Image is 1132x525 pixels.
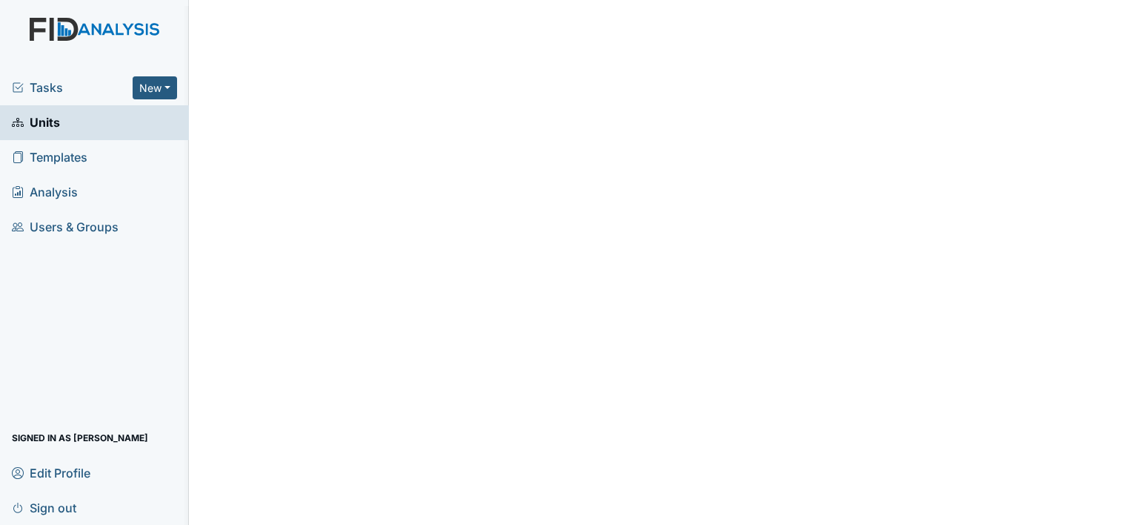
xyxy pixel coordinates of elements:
[12,496,76,519] span: Sign out
[12,426,148,449] span: Signed in as [PERSON_NAME]
[12,181,78,204] span: Analysis
[12,79,133,96] a: Tasks
[12,216,119,239] span: Users & Groups
[12,111,60,134] span: Units
[12,461,90,484] span: Edit Profile
[12,146,87,169] span: Templates
[133,76,177,99] button: New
